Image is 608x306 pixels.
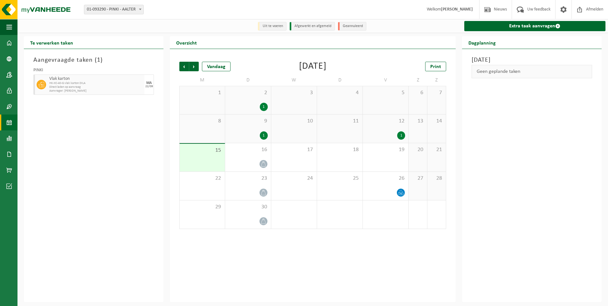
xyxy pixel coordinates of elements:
span: 4 [320,89,359,96]
td: M [179,74,225,86]
div: 1 [260,103,268,111]
li: Geannuleerd [338,22,366,31]
span: 3 [274,89,314,96]
a: Print [425,62,446,71]
span: 7 [431,89,443,96]
span: 01-093290 - PINKI - AALTER [84,5,144,14]
span: 22 [183,175,222,182]
div: 22/09 [145,85,153,88]
div: MA [146,81,152,85]
span: 16 [228,146,267,153]
span: Vorige [179,62,189,71]
td: W [271,74,317,86]
span: 28 [431,175,443,182]
span: 14 [431,118,443,125]
span: 13 [412,118,424,125]
strong: [PERSON_NAME] [441,7,473,12]
span: 27 [412,175,424,182]
li: Uit te voeren [258,22,287,31]
span: 25 [320,175,359,182]
span: Volgende [189,62,199,71]
span: 21 [431,146,443,153]
div: Vandaag [202,62,231,71]
h2: Overzicht [170,36,203,49]
span: 26 [366,175,405,182]
span: 01-093290 - PINKI - AALTER [84,5,143,14]
span: Direct laden op aanvraag [49,85,143,89]
span: Aanvrager: [PERSON_NAME] [49,89,143,93]
span: 8 [183,118,222,125]
li: Afgewerkt en afgemeld [290,22,335,31]
h2: Dagplanning [462,36,502,49]
div: 1 [397,131,405,140]
span: 11 [320,118,359,125]
span: 9 [228,118,267,125]
span: 12 [366,118,405,125]
span: 20 [412,146,424,153]
div: Geen geplande taken [472,65,592,78]
h3: Aangevraagde taken ( ) [33,55,154,65]
span: 5 [366,89,405,96]
td: D [225,74,271,86]
span: HK-XC-40-G vlak karton DILA [49,81,143,85]
span: 1 [97,57,100,63]
span: 30 [228,204,267,211]
span: 23 [228,175,267,182]
div: 1 [260,131,268,140]
span: 6 [412,89,424,96]
span: 29 [183,204,222,211]
h3: [DATE] [472,55,592,65]
td: D [317,74,363,86]
a: Extra taak aanvragen [464,21,605,31]
span: 17 [274,146,314,153]
div: PINKI [33,68,154,74]
h2: Te verwerken taken [24,36,79,49]
td: Z [427,74,446,86]
span: 24 [274,175,314,182]
div: [DATE] [299,62,327,71]
td: V [363,74,409,86]
td: Z [409,74,427,86]
span: 15 [183,147,222,154]
span: 2 [228,89,267,96]
span: Print [430,64,441,69]
span: Vlak karton [49,76,143,81]
span: 18 [320,146,359,153]
span: 10 [274,118,314,125]
span: 1 [183,89,222,96]
span: 19 [366,146,405,153]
